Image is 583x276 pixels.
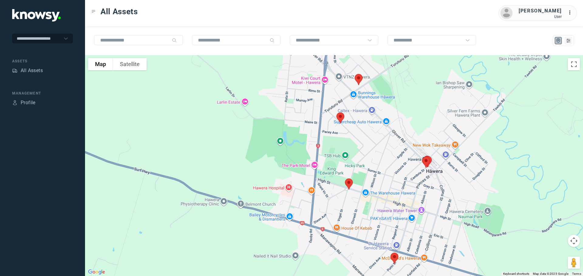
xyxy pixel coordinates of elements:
img: Application Logo [12,9,61,22]
button: Map camera controls [568,235,580,247]
div: Management [12,91,73,96]
div: Assets [12,68,18,73]
div: Profile [21,99,36,106]
div: [PERSON_NAME] [519,7,562,15]
a: ProfileProfile [12,99,36,106]
div: Search [172,38,177,43]
button: Toggle fullscreen view [568,58,580,70]
div: User [519,15,562,19]
div: All Assets [21,67,43,74]
tspan: ... [568,10,574,15]
div: : [568,9,575,17]
div: : [568,9,575,16]
div: Toggle Menu [91,9,96,14]
img: Google [87,268,107,276]
a: Open this area in Google Maps (opens a new window) [87,268,107,276]
a: AssetsAll Assets [12,67,43,74]
div: List [566,38,571,43]
span: Map data ©2025 Google [533,272,568,275]
button: Show street map [88,58,113,70]
img: avatar.png [500,7,513,19]
button: Keyboard shortcuts [503,272,529,276]
div: Assets [12,58,73,64]
a: Terms (opens in new tab) [572,272,581,275]
div: Search [270,38,274,43]
div: Map [556,38,561,43]
span: All Assets [101,6,138,17]
div: Profile [12,100,18,105]
button: Show satellite imagery [113,58,147,70]
button: Drag Pegman onto the map to open Street View [568,257,580,269]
